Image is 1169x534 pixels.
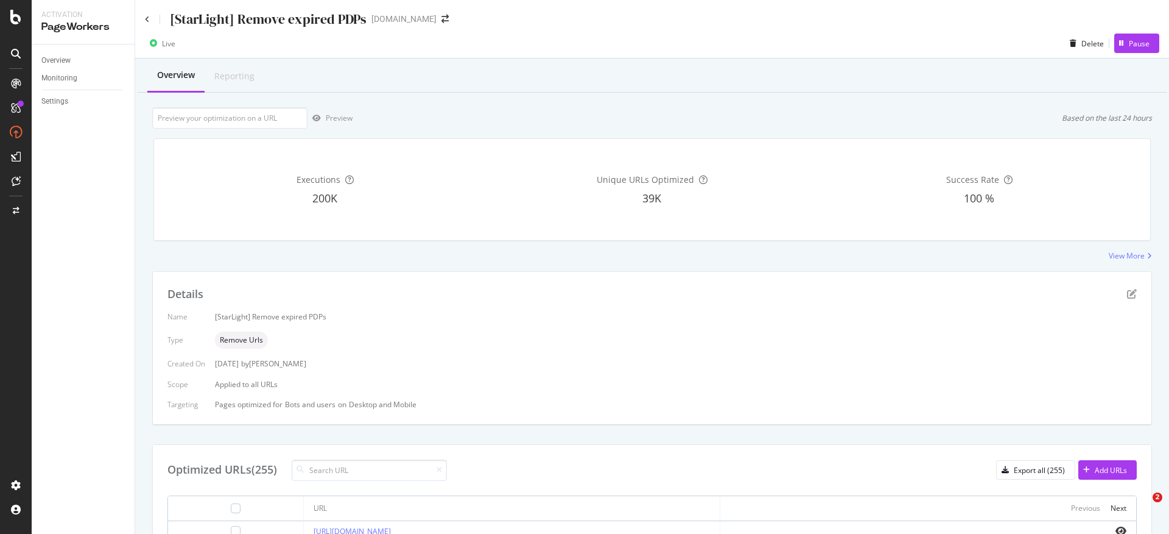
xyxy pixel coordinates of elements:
[441,15,449,23] div: arrow-right-arrow-left
[167,311,1137,410] div: Applied to all URLs
[1071,501,1100,516] button: Previous
[1127,289,1137,299] div: pen-to-square
[167,358,205,369] div: Created On
[946,174,999,185] span: Success Rate
[41,20,125,34] div: PageWorkers
[326,113,353,123] div: Preview
[996,460,1075,480] button: Export all (255)
[167,399,205,410] div: Targeting
[41,10,125,20] div: Activation
[41,95,126,108] a: Settings
[41,72,126,85] a: Monitoring
[1128,493,1157,522] iframe: Intercom live chat
[314,503,327,514] div: URL
[170,10,367,29] div: [StarLight] Remove expired PDPs
[1078,460,1137,480] button: Add URLs
[215,311,1137,322] div: [StarLight] Remove expired PDPs
[964,191,994,205] span: 100 %
[1114,34,1159,53] button: Pause
[292,460,447,481] input: Search URL
[1111,501,1126,516] button: Next
[41,72,77,85] div: Monitoring
[167,379,205,390] div: Scope
[1111,503,1126,513] div: Next
[41,54,71,67] div: Overview
[307,109,353,128] button: Preview
[215,358,1137,369] div: [DATE]
[152,107,307,129] input: Preview your optimization on a URL
[1109,251,1145,261] div: View More
[162,38,175,49] div: Live
[157,69,195,81] div: Overview
[1065,34,1104,53] button: Delete
[41,95,68,108] div: Settings
[1109,251,1152,261] a: View More
[1071,503,1100,513] div: Previous
[1062,113,1152,123] div: Based on the last 24 hours
[297,174,340,185] span: Executions
[642,191,661,205] span: 39K
[285,399,335,410] div: Bots and users
[215,332,268,349] div: neutral label
[167,287,203,302] div: Details
[349,399,416,410] div: Desktop and Mobile
[214,70,255,82] div: Reporting
[145,16,150,23] a: Click to go back
[1129,38,1150,49] div: Pause
[167,462,277,478] div: Optimized URLs (255)
[41,54,126,67] a: Overview
[1153,493,1162,502] span: 2
[371,13,437,25] div: [DOMAIN_NAME]
[1095,465,1127,475] div: Add URLs
[597,174,694,185] span: Unique URLs Optimized
[215,399,1137,410] div: Pages optimized for on
[241,358,306,369] div: by [PERSON_NAME]
[1014,465,1065,475] div: Export all (255)
[1081,38,1104,49] div: Delete
[167,335,205,345] div: Type
[167,311,205,322] div: Name
[220,336,263,344] span: Remove Urls
[312,191,337,205] span: 200K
